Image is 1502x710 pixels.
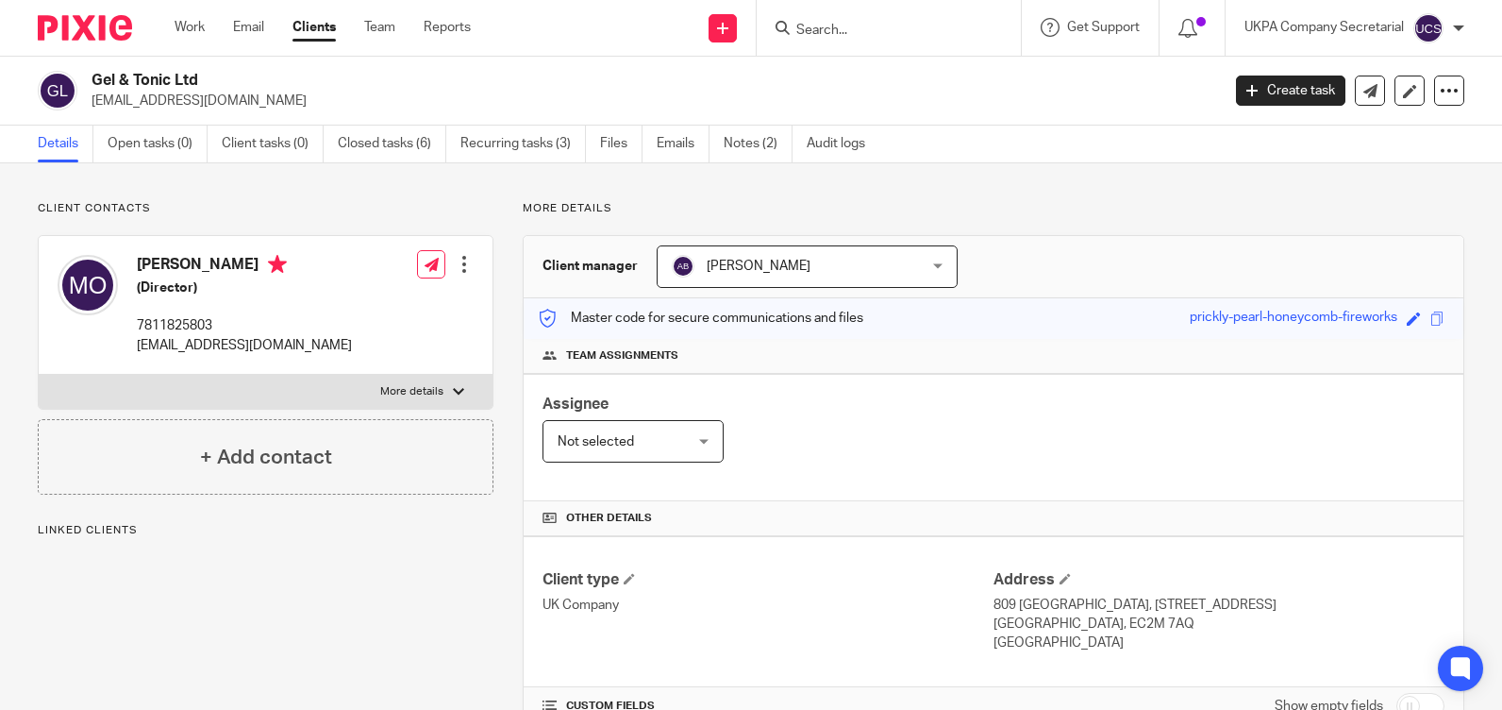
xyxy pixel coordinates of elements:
[175,18,205,37] a: Work
[794,23,964,40] input: Search
[137,279,352,297] h5: (Director)
[538,309,863,328] p: Master code for secure communications and files
[1236,76,1345,106] a: Create task
[200,443,332,472] h4: + Add contact
[1413,13,1444,43] img: svg%3E
[1067,21,1140,34] span: Get Support
[137,255,352,279] h4: [PERSON_NAME]
[92,92,1208,110] p: [EMAIL_ADDRESS][DOMAIN_NAME]
[807,126,879,162] a: Audit logs
[137,336,352,355] p: [EMAIL_ADDRESS][DOMAIN_NAME]
[542,397,609,412] span: Assignee
[92,71,984,91] h2: Gel & Tonic Ltd
[233,18,264,37] a: Email
[460,126,586,162] a: Recurring tasks (3)
[993,634,1444,652] p: [GEOGRAPHIC_DATA]
[364,18,395,37] a: Team
[542,570,993,590] h4: Client type
[542,257,638,276] h3: Client manager
[1190,308,1397,330] div: prickly-pearl-honeycomb-fireworks
[38,15,132,41] img: Pixie
[380,384,443,399] p: More details
[38,126,93,162] a: Details
[657,126,709,162] a: Emails
[672,255,694,278] img: svg%3E
[58,255,118,315] img: svg%3E
[292,18,336,37] a: Clients
[338,126,446,162] a: Closed tasks (6)
[38,201,493,216] p: Client contacts
[993,570,1444,590] h4: Address
[222,126,324,162] a: Client tasks (0)
[600,126,643,162] a: Files
[108,126,208,162] a: Open tasks (0)
[993,615,1444,634] p: [GEOGRAPHIC_DATA], EC2M 7AQ
[137,316,352,335] p: 7811825803
[707,260,810,273] span: [PERSON_NAME]
[542,596,993,615] p: UK Company
[566,511,652,526] span: Other details
[268,255,287,274] i: Primary
[993,596,1444,615] p: 809 [GEOGRAPHIC_DATA], [STREET_ADDRESS]
[566,348,678,363] span: Team assignments
[38,523,493,538] p: Linked clients
[424,18,471,37] a: Reports
[724,126,793,162] a: Notes (2)
[1244,18,1404,37] p: UKPA Company Secretarial
[558,435,634,448] span: Not selected
[38,71,77,110] img: svg%3E
[523,201,1464,216] p: More details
